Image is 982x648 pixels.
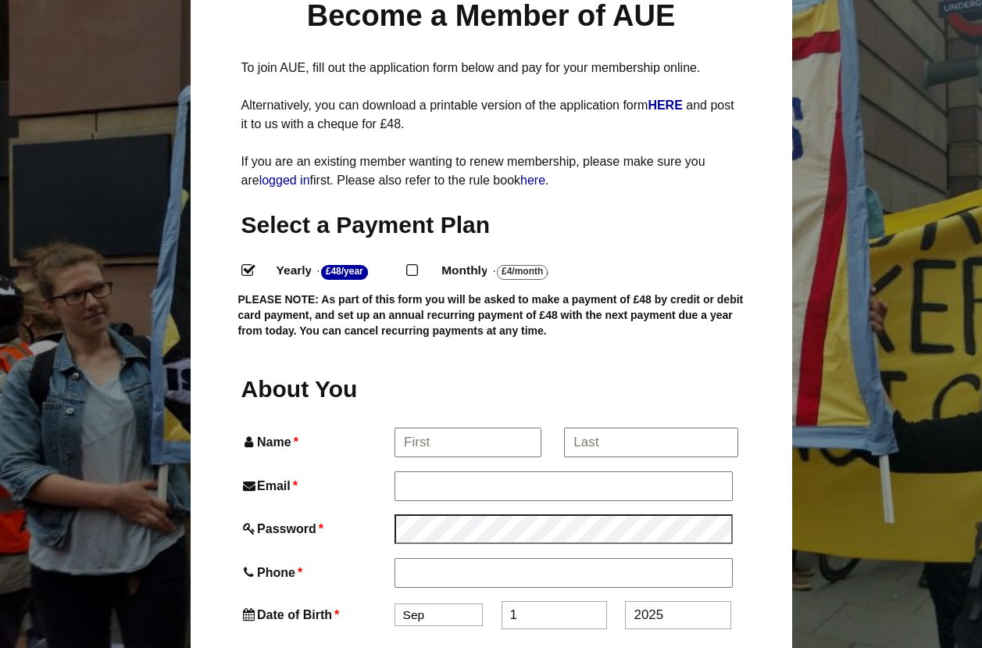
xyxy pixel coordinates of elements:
[321,265,368,280] strong: £48/Year
[262,260,407,282] label: Yearly - .
[241,374,391,404] h2: About You
[241,212,491,238] span: Select a Payment Plan
[648,98,682,112] strong: HERE
[241,604,391,625] label: Date of Birth
[520,174,545,187] a: here
[395,428,541,457] input: First
[241,431,392,453] label: Name
[648,98,686,112] a: HERE
[241,96,741,134] p: Alternatively, you can download a printable version of the application form and post it to us wit...
[241,475,391,496] label: Email
[241,59,741,77] p: To join AUE, fill out the application form below and pay for your membership online.
[427,260,587,282] label: Monthly - .
[497,265,548,280] strong: £4/Month
[241,518,391,539] label: Password
[241,152,741,190] p: If you are an existing member wanting to renew membership, please make sure you are first. Please...
[259,174,310,187] a: logged in
[564,428,738,457] input: Last
[241,562,391,583] label: Phone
